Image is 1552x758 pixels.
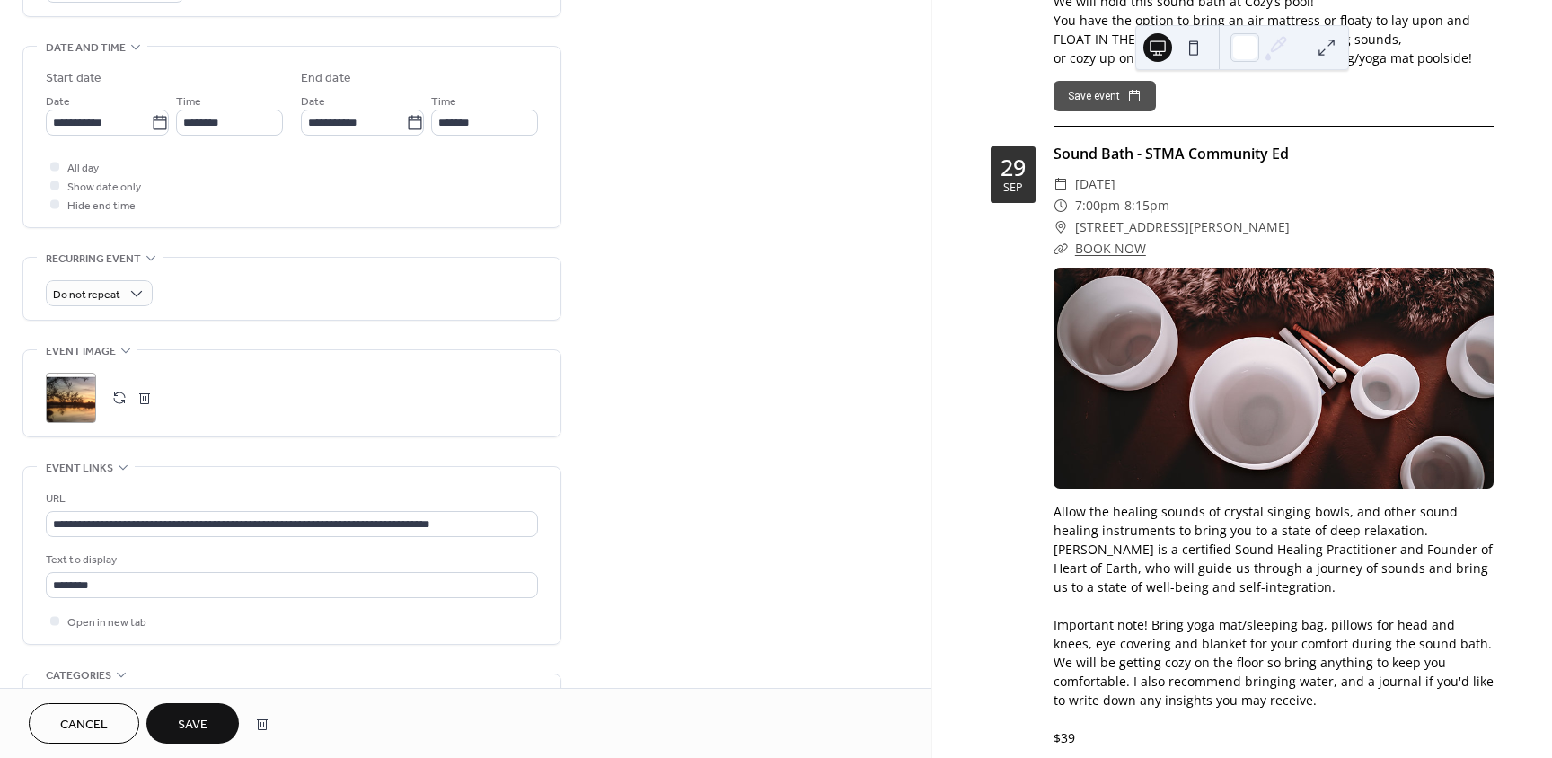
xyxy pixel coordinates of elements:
button: Cancel [29,703,139,744]
span: 7:00pm [1075,195,1120,216]
span: Open in new tab [67,613,146,632]
span: Do not repeat [53,285,120,305]
div: ​ [1054,216,1068,238]
span: - [1120,195,1124,216]
span: Event links [46,459,113,478]
div: End date [301,69,351,88]
span: Time [431,93,456,111]
div: Text to display [46,551,534,569]
div: ; [46,373,96,423]
span: Date and time [46,39,126,57]
span: Event image [46,342,116,361]
div: Sep [1003,182,1023,194]
span: Recurring event [46,250,141,269]
span: Hide end time [67,197,136,216]
a: [STREET_ADDRESS][PERSON_NAME] [1075,216,1290,238]
button: Save [146,703,239,744]
a: BOOK NOW [1075,240,1146,257]
div: ​ [1054,195,1068,216]
span: Cancel [60,716,108,735]
span: Date [301,93,325,111]
div: 29 [1001,156,1026,179]
span: All day [67,159,99,178]
span: Save [178,716,207,735]
span: 8:15pm [1124,195,1169,216]
span: Categories [46,666,111,685]
div: Start date [46,69,101,88]
a: Sound Bath - STMA Community Ed [1054,144,1289,163]
span: Time [176,93,201,111]
span: Show date only [67,178,141,197]
button: Save event [1054,81,1156,111]
span: Date [46,93,70,111]
div: URL [46,489,534,508]
span: [DATE] [1075,173,1115,195]
div: ​ [1054,238,1068,260]
div: ​ [1054,173,1068,195]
